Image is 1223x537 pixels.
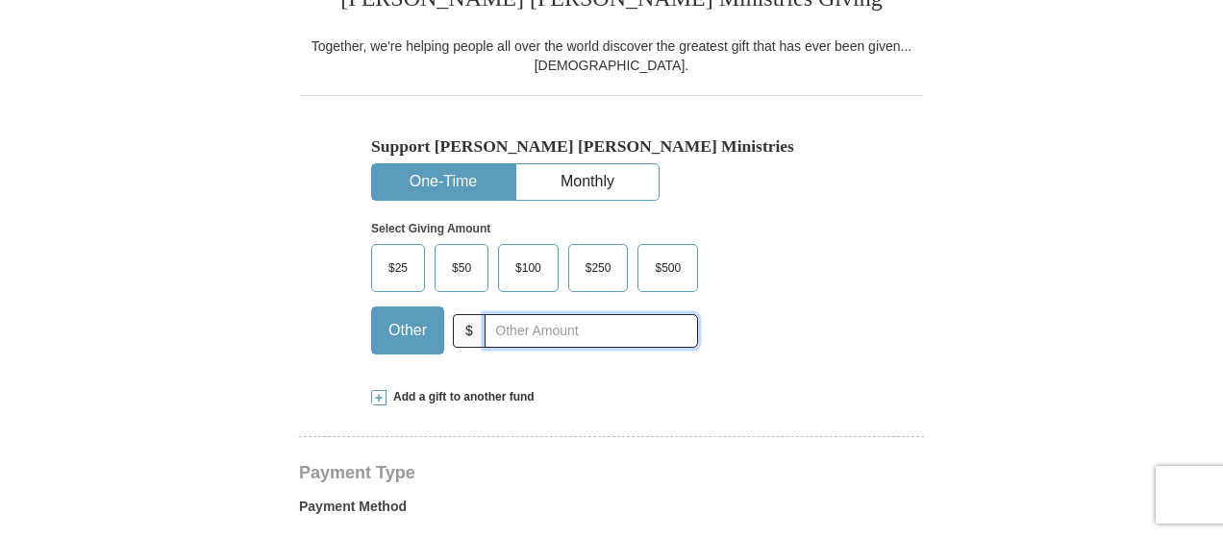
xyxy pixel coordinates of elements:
span: $250 [576,254,621,282]
h4: Payment Type [299,465,924,480]
h5: Support [PERSON_NAME] [PERSON_NAME] Ministries [371,136,852,157]
label: Payment Method [299,497,924,525]
strong: Select Giving Amount [371,222,490,235]
button: Monthly [516,164,659,200]
span: $ [453,314,486,348]
input: Other Amount [485,314,698,348]
div: Together, we're helping people all over the world discover the greatest gift that has ever been g... [299,37,924,75]
span: Other [379,316,437,345]
span: Add a gift to another fund [387,389,535,405]
span: $50 [442,254,481,282]
span: $100 [506,254,551,282]
span: $500 [645,254,690,282]
button: One-Time [372,164,514,200]
span: $25 [379,254,417,282]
